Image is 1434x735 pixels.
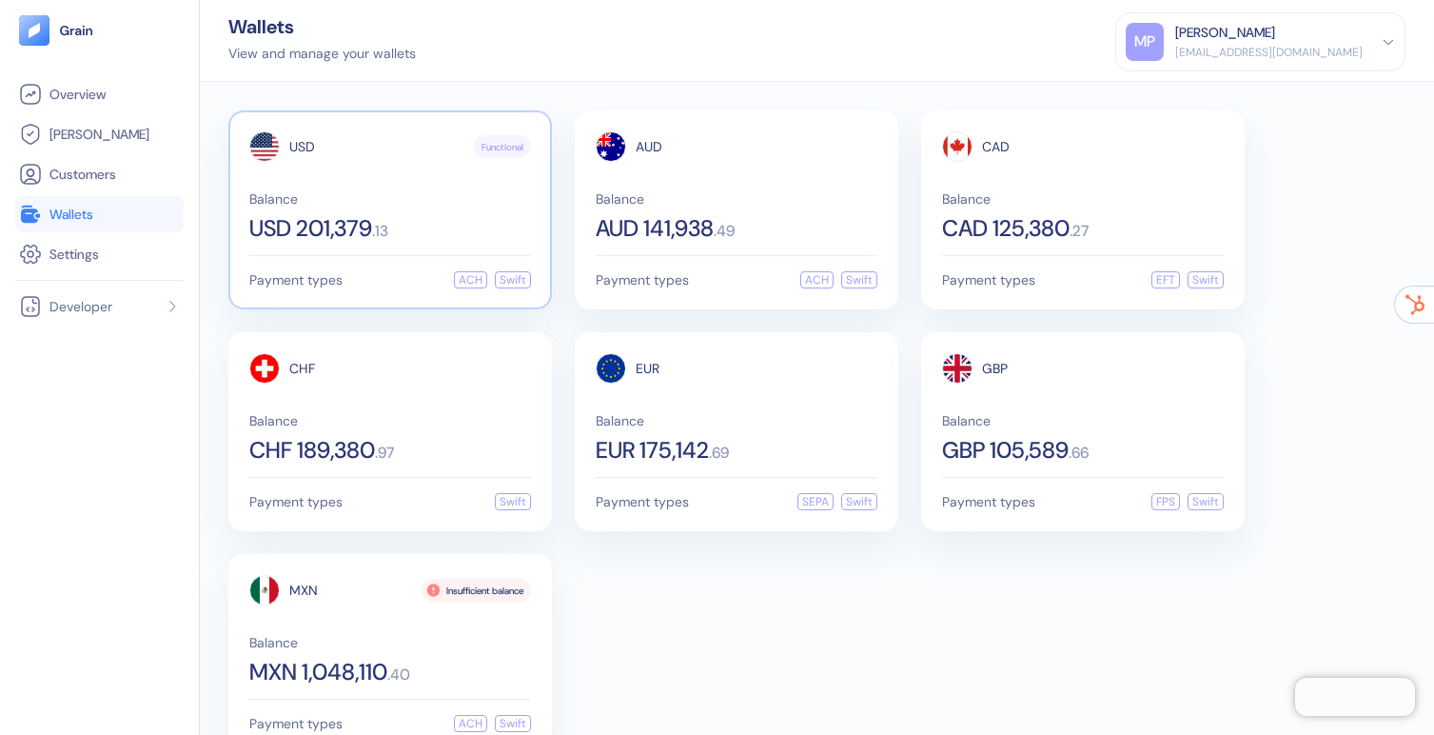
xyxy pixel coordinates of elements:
[1175,44,1363,61] div: [EMAIL_ADDRESS][DOMAIN_NAME]
[1126,23,1164,61] div: MP
[942,192,1224,206] span: Balance
[1188,271,1224,288] div: Swift
[19,203,180,226] a: Wallets
[1151,271,1180,288] div: EFT
[942,414,1224,427] span: Balance
[596,217,714,240] span: AUD 141,938
[375,446,394,461] span: . 97
[1069,446,1089,461] span: . 66
[1295,678,1415,716] iframe: Chatra live chat
[289,362,315,375] span: CHF
[841,493,877,510] div: Swift
[495,271,531,288] div: Swift
[49,205,93,224] span: Wallets
[495,715,531,732] div: Swift
[1070,224,1089,239] span: . 27
[249,661,387,684] span: MXN 1,048,110
[942,439,1069,462] span: GBP 105,589
[422,579,531,602] div: Insufficient balance
[228,44,416,64] div: View and manage your wallets
[387,667,410,683] span: . 40
[228,17,416,36] div: Wallets
[249,439,375,462] span: CHF 189,380
[49,297,112,316] span: Developer
[596,439,709,462] span: EUR 175,142
[249,636,531,649] span: Balance
[249,217,372,240] span: USD 201,379
[19,123,180,146] a: [PERSON_NAME]
[1188,493,1224,510] div: Swift
[289,584,318,597] span: MXN
[59,24,94,37] img: logo
[982,140,1010,153] span: CAD
[636,362,659,375] span: EUR
[596,495,689,508] span: Payment types
[19,163,180,186] a: Customers
[289,140,315,153] span: USD
[49,165,116,184] span: Customers
[841,271,877,288] div: Swift
[372,224,388,239] span: . 13
[982,362,1008,375] span: GBP
[942,217,1070,240] span: CAD 125,380
[49,85,106,104] span: Overview
[249,495,343,508] span: Payment types
[481,140,523,154] span: Functional
[1151,493,1180,510] div: FPS
[709,446,729,461] span: . 69
[636,140,662,153] span: AUD
[800,271,834,288] div: ACH
[714,224,735,239] span: . 49
[249,192,531,206] span: Balance
[942,273,1035,287] span: Payment types
[19,83,180,106] a: Overview
[596,192,877,206] span: Balance
[49,245,99,264] span: Settings
[19,15,49,46] img: logo-tablet-V2.svg
[596,414,877,427] span: Balance
[19,243,180,266] a: Settings
[495,493,531,510] div: Swift
[1175,23,1275,43] div: [PERSON_NAME]
[249,717,343,730] span: Payment types
[797,493,834,510] div: SEPA
[454,715,487,732] div: ACH
[942,495,1035,508] span: Payment types
[49,125,149,144] span: [PERSON_NAME]
[596,273,689,287] span: Payment types
[249,414,531,427] span: Balance
[249,273,343,287] span: Payment types
[454,271,487,288] div: ACH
